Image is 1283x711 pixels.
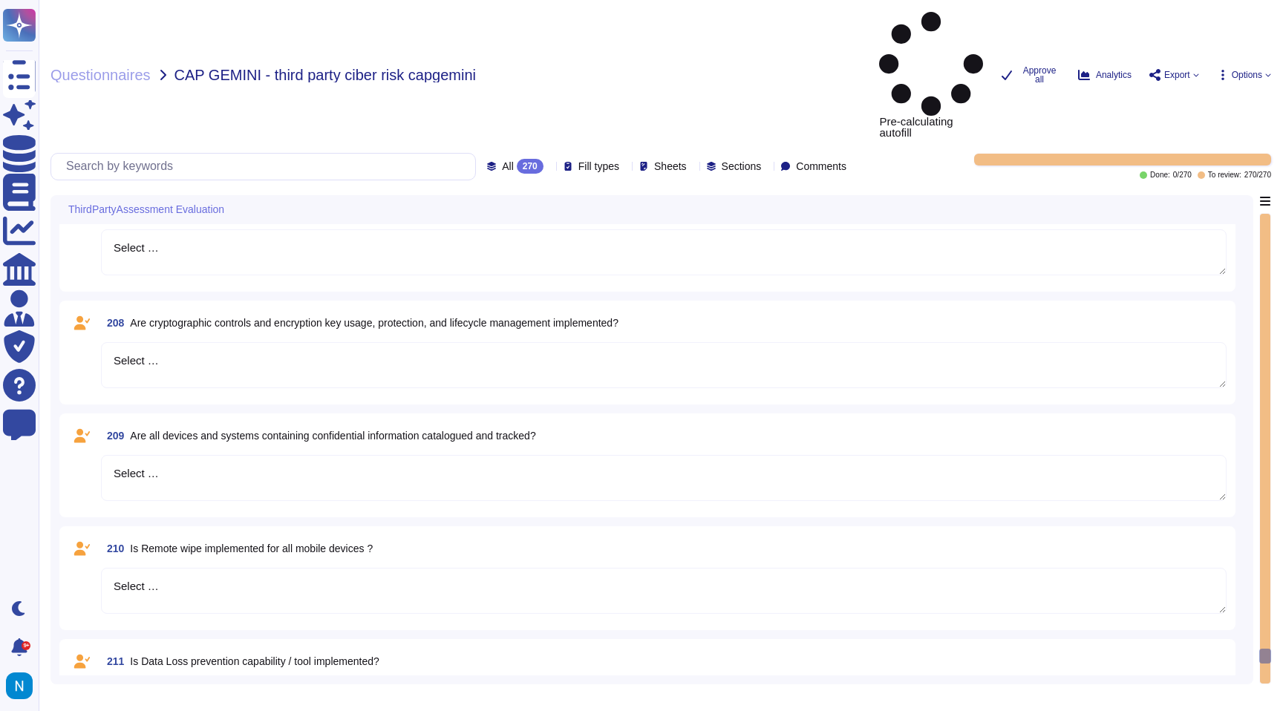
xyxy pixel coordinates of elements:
[1096,71,1132,79] span: Analytics
[101,455,1227,501] textarea: Select …
[59,154,475,180] input: Search by keywords
[101,568,1227,614] textarea: Select …
[130,655,379,667] span: Is Data Loss prevention capability / tool implemented?
[101,543,124,554] span: 210
[101,342,1227,388] textarea: Select …
[502,161,514,171] span: All
[68,204,224,214] span: ThirdPartyAssessment Evaluation
[174,68,476,82] span: CAP GEMINI - third party ciber risk capgemini
[517,159,543,174] div: 270
[1150,171,1170,179] span: Done:
[722,161,762,171] span: Sections
[879,12,983,138] span: Pre-calculating autofill
[50,68,151,82] span: Questionnaires
[1078,69,1132,81] button: Analytics
[130,430,535,442] span: Are all devices and systems containing confidential information catalogued and tracked?
[130,543,373,554] span: Is Remote wipe implemented for all mobile devices ?
[101,318,124,328] span: 208
[1232,71,1262,79] span: Options
[6,672,33,699] img: user
[101,229,1227,275] textarea: Select …
[1244,171,1271,179] span: 270 / 270
[1173,171,1192,179] span: 0 / 270
[101,430,124,441] span: 209
[1019,66,1060,84] span: Approve all
[796,161,846,171] span: Comments
[1208,171,1241,179] span: To review:
[3,669,43,702] button: user
[578,161,619,171] span: Fill types
[1001,66,1060,84] button: Approve all
[130,317,618,329] span: Are cryptographic controls and encryption key usage, protection, and lifecycle management impleme...
[101,656,124,666] span: 211
[1164,71,1190,79] span: Export
[22,641,30,650] div: 9+
[654,161,687,171] span: Sheets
